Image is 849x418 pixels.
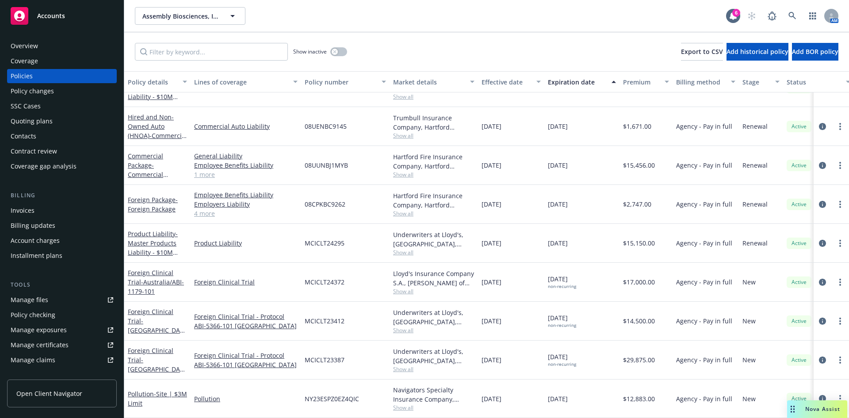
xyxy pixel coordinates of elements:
[548,361,576,367] div: non-recurring
[7,99,117,113] a: SSC Cases
[620,71,673,92] button: Premium
[128,152,163,188] a: Commercial Package
[128,196,178,213] span: - Foreign Package
[393,326,474,334] span: Show all
[623,394,655,403] span: $12,883.00
[393,404,474,411] span: Show all
[787,400,798,418] div: Drag to move
[817,316,828,326] a: circleInformation
[7,234,117,248] a: Account charges
[623,355,655,364] span: $29,875.00
[11,84,54,98] div: Policy changes
[194,151,298,161] a: General Liability
[787,77,841,87] div: Status
[676,199,732,209] span: Agency - Pay in full
[11,308,55,322] div: Policy checking
[11,54,38,68] div: Coverage
[11,249,62,263] div: Installment plans
[7,323,117,337] span: Manage exposures
[835,238,845,249] a: more
[128,390,187,407] a: Pollution
[16,389,82,398] span: Open Client Navigator
[742,355,756,364] span: New
[11,234,60,248] div: Account charges
[623,238,655,248] span: $15,150.00
[7,249,117,263] a: Installment plans
[817,160,828,171] a: circleInformation
[548,284,576,289] div: non-recurring
[393,385,474,404] div: Navigators Specialty Insurance Company, Hartford Insurance Group
[301,71,390,92] button: Policy number
[11,338,69,352] div: Manage certificates
[482,77,531,87] div: Effective date
[194,209,298,218] a: 4 more
[11,114,53,128] div: Quoting plans
[790,123,808,130] span: Active
[623,277,655,287] span: $17,000.00
[393,269,474,288] div: Lloyd's Insurance Company S.A., [PERSON_NAME] of London, Clinical Trials Insurance Services Limit...
[548,77,606,87] div: Expiration date
[393,230,474,249] div: Underwriters at Lloyd's, [GEOGRAPHIC_DATA], [PERSON_NAME] of [GEOGRAPHIC_DATA], Clinical Trials I...
[482,238,501,248] span: [DATE]
[478,71,544,92] button: Effective date
[673,71,739,92] button: Billing method
[135,43,288,61] input: Filter by keyword...
[11,293,48,307] div: Manage files
[623,122,651,131] span: $1,671.00
[548,394,568,403] span: [DATE]
[393,191,474,210] div: Hartford Fire Insurance Company, Hartford Insurance Group
[676,161,732,170] span: Agency - Pay in full
[7,338,117,352] a: Manage certificates
[787,400,847,418] button: Nova Assist
[792,43,838,61] button: Add BOR policy
[805,405,840,413] span: Nova Assist
[742,238,768,248] span: Renewal
[37,12,65,19] span: Accounts
[194,394,298,403] a: Pollution
[790,239,808,247] span: Active
[835,160,845,171] a: more
[835,277,845,288] a: more
[293,48,327,55] span: Show inactive
[128,230,178,266] a: Product Liability
[548,313,576,328] span: [DATE]
[194,312,298,330] a: Foreign Clinical Trial - Protocol ABI-5366-101 [GEOGRAPHIC_DATA]
[790,200,808,208] span: Active
[393,93,474,100] span: Show all
[7,129,117,143] a: Contacts
[676,316,732,326] span: Agency - Pay in full
[817,238,828,249] a: circleInformation
[742,161,768,170] span: Renewal
[128,268,184,295] a: Foreign Clinical Trial
[804,7,822,25] a: Switch app
[835,316,845,326] a: more
[7,219,117,233] a: Billing updates
[623,316,655,326] span: $14,500.00
[835,199,845,210] a: more
[393,288,474,295] span: Show all
[482,355,501,364] span: [DATE]
[194,161,298,170] a: Employee Benefits Liability
[817,355,828,365] a: circleInformation
[482,199,501,209] span: [DATE]
[742,394,756,403] span: New
[548,199,568,209] span: [DATE]
[817,121,828,132] a: circleInformation
[128,390,187,407] span: - Site | $3M Limit
[11,129,36,143] div: Contacts
[742,122,768,131] span: Renewal
[676,77,726,87] div: Billing method
[790,161,808,169] span: Active
[727,47,788,56] span: Add historical policy
[681,47,723,56] span: Export to CSV
[739,71,783,92] button: Stage
[124,71,191,92] button: Policy details
[305,355,344,364] span: MCICLT23387
[817,277,828,288] a: circleInformation
[305,394,359,403] span: NY23ESPZ0EZ4QIC
[393,152,474,171] div: Hartford Fire Insurance Company, Hartford Insurance Group
[393,210,474,217] span: Show all
[623,77,659,87] div: Premium
[194,351,298,369] a: Foreign Clinical Trial - Protocol ABI-5366-101 [GEOGRAPHIC_DATA]
[676,277,732,287] span: Agency - Pay in full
